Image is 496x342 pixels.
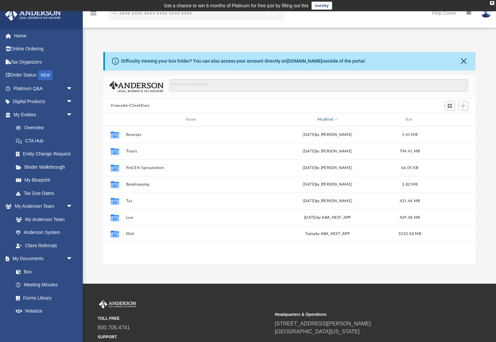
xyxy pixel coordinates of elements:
[164,2,309,10] div: Get a chance to win 6 months of Platinum for free just by filling out this
[126,166,259,170] button: FinCEN Spreadsheet
[106,117,123,123] div: id
[111,9,118,16] i: search
[5,55,83,69] a: Tax Organizers
[261,231,394,237] div: by ABA_NEST_APP
[9,291,76,305] a: Forms Library
[66,108,79,122] span: arrow_drop_down
[287,58,322,64] a: [DOMAIN_NAME]
[5,200,79,213] a: My Anderson Teamarrow_drop_down
[9,187,83,200] a: Tax Due Dates
[261,198,394,204] div: [DATE] by [PERSON_NAME]
[126,199,259,203] button: Tax
[66,317,79,331] span: arrow_drop_down
[9,174,79,187] a: My Blueprint
[98,325,130,330] a: 800.706.4741
[9,239,79,252] a: Client Referrals
[402,133,418,137] span: 1.41 MB
[261,215,394,221] div: [DATE] by ABA_NEST_APP
[9,278,79,292] a: Meeting Minutes
[5,108,83,121] a: My Entitiesarrow_drop_down
[275,329,360,334] a: [GEOGRAPHIC_DATA][US_STATE]
[89,9,97,17] i: menu
[98,315,270,321] small: TOLL FREE
[426,117,472,123] div: id
[66,82,79,95] span: arrow_drop_down
[66,252,79,266] span: arrow_drop_down
[126,215,259,220] button: Law
[126,232,259,236] button: Mail
[9,134,83,147] a: CTA Hub
[490,1,494,5] div: close
[402,183,418,186] span: 2.82 MB
[126,133,259,137] button: Receipts
[103,126,475,264] div: grid
[458,101,468,110] button: Add
[261,132,394,138] div: [DATE] by [PERSON_NAME]
[9,147,83,161] a: Entity Change Request
[5,29,83,42] a: Home
[126,117,258,123] div: Name
[9,226,79,239] a: Anderson System
[5,69,83,82] a: Order StatusNEW
[261,117,394,123] div: Modified
[98,300,137,309] img: Anderson Advisors Platinum Portal
[445,101,455,110] button: Switch to Grid View
[5,42,83,56] a: Online Ordering
[397,117,423,123] div: Size
[9,121,83,135] a: Overview
[401,166,418,170] span: 66.05 KB
[126,182,259,187] button: Bookkeeping
[5,82,83,95] a: Platinum Q&Aarrow_drop_down
[111,103,150,109] button: Viewable-ClientDocs
[275,312,447,317] small: Headquarters & Operations
[121,58,366,65] div: Difficulty viewing your box folder? You can also access your account directly on outside of the p...
[9,265,76,278] a: Box
[312,2,332,10] a: survey
[9,160,83,174] a: Binder Walkthrough
[9,305,79,318] a: Notarize
[305,232,316,236] span: today
[261,165,394,171] div: [DATE] by [PERSON_NAME]
[89,13,97,17] a: menu
[98,334,270,340] small: SUPPORT
[3,8,63,21] img: Anderson Advisors Platinum Portal
[5,252,79,265] a: My Documentsarrow_drop_down
[400,149,420,153] span: 794.41 MB
[261,148,394,154] div: [DATE] by [PERSON_NAME]
[459,57,469,66] button: Close
[5,317,79,331] a: Online Learningarrow_drop_down
[5,95,83,108] a: Digital Productsarrow_drop_down
[481,8,491,18] img: User Pic
[38,70,53,80] div: NEW
[66,200,79,213] span: arrow_drop_down
[400,199,420,203] span: 421.44 MB
[126,149,259,153] button: Trusts
[261,182,394,188] div: [DATE] by [PERSON_NAME]
[9,213,76,226] a: My Anderson Team
[275,321,371,326] a: [STREET_ADDRESS][PERSON_NAME]
[399,232,422,236] span: 1023.38 MB
[400,216,420,219] span: 429.58 MB
[66,95,79,109] span: arrow_drop_down
[169,79,468,92] input: Search files and folders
